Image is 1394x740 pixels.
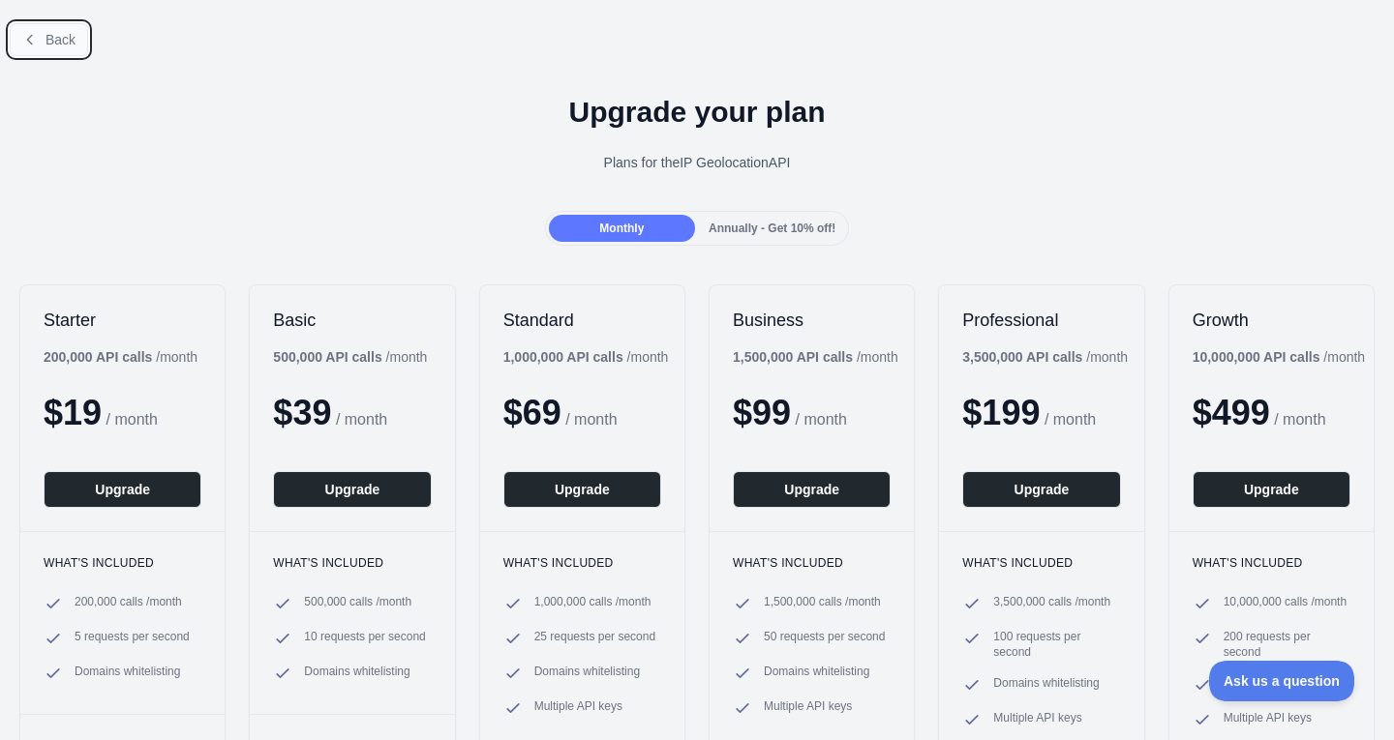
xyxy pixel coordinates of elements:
[733,309,891,332] h2: Business
[733,349,853,365] b: 1,500,000 API calls
[962,349,1082,365] b: 3,500,000 API calls
[503,349,623,365] b: 1,000,000 API calls
[962,309,1120,332] h2: Professional
[1209,661,1355,701] iframe: Toggle Customer Support
[1193,393,1270,432] span: $ 499
[1193,347,1366,367] div: / month
[733,347,898,367] div: / month
[962,347,1128,367] div: / month
[1193,309,1350,332] h2: Growth
[503,309,661,332] h2: Standard
[503,347,669,367] div: / month
[1193,349,1320,365] b: 10,000,000 API calls
[962,393,1040,432] span: $ 199
[503,393,561,432] span: $ 69
[733,393,791,432] span: $ 99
